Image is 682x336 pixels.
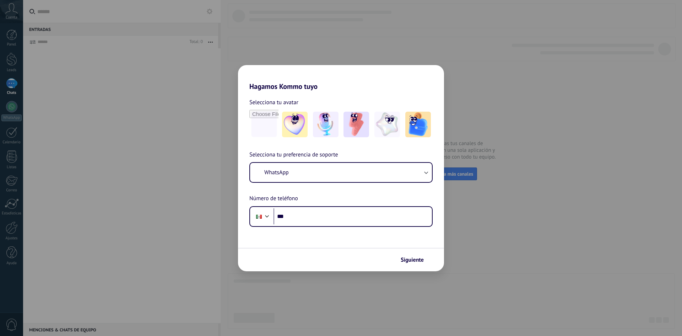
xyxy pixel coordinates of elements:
img: -2.jpeg [313,112,339,137]
span: WhatsApp [264,169,289,176]
img: -1.jpeg [282,112,308,137]
img: -4.jpeg [374,112,400,137]
span: Selecciona tu preferencia de soporte [249,150,338,160]
div: Mexico: + 52 [252,209,266,224]
img: -3.jpeg [343,112,369,137]
span: Número de teléfono [249,194,298,203]
h2: Hagamos Kommo tuyo [238,65,444,91]
span: Siguiente [401,257,424,262]
span: Selecciona tu avatar [249,98,298,107]
img: -5.jpeg [405,112,431,137]
button: WhatsApp [250,163,432,182]
button: Siguiente [397,254,433,266]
